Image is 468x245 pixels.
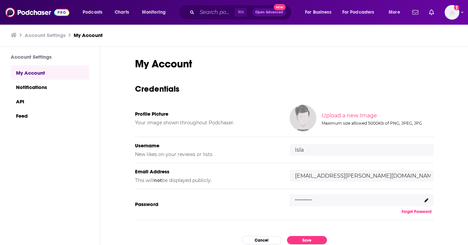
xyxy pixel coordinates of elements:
[11,65,89,80] a: My Account
[78,7,111,18] button: open menu
[454,5,459,10] svg: Add a profile image
[135,177,279,183] h5: This will be displayed publicly.
[426,7,437,18] a: Show notifications dropdown
[135,84,434,94] h3: Credentials
[445,5,459,20] button: Show profile menu
[400,209,434,214] button: Forgot Password
[135,142,279,149] h5: Username
[11,80,89,94] a: Notifications
[135,57,434,70] h1: My Account
[300,7,340,18] button: open menu
[142,8,166,17] span: Monitoring
[290,170,434,182] input: email
[342,8,374,17] span: For Podcasters
[135,168,279,175] h5: Email Address
[338,7,384,18] button: open menu
[11,108,89,123] a: Feed
[110,7,133,18] a: Charts
[135,151,279,157] h5: New likes on your reviews or lists
[290,105,316,131] img: Your profile image
[235,8,247,17] span: ⌘ K
[384,7,408,18] button: open menu
[410,7,421,18] a: Show notifications dropdown
[154,177,162,183] b: not
[295,193,312,202] p: ..........
[242,236,282,244] button: Cancel
[135,111,279,117] h5: Profile Picture
[287,236,327,244] button: Save
[25,32,66,38] a: Account Settings
[252,8,286,16] button: Open AdvancedNew
[135,120,279,126] h5: Your image shown throughout Podchaser.
[5,6,69,19] img: Podchaser - Follow, Share and Rate Podcasts
[445,5,459,20] img: User Profile
[137,7,174,18] button: open menu
[74,32,103,38] a: My Account
[322,121,432,126] div: Maximum size allowed 5000Kb of PNG, JPEG, JPG
[389,8,400,17] span: More
[274,4,286,10] span: New
[11,54,89,60] h3: Account Settings
[83,8,102,17] span: Podcasts
[305,8,331,17] span: For Business
[255,11,283,14] span: Open Advanced
[11,94,89,108] a: API
[290,144,434,156] input: username
[135,201,279,207] h5: Password
[445,5,459,20] span: Logged in as Isla
[185,5,298,20] div: Search podcasts, credits, & more...
[197,7,235,18] input: Search podcasts, credits, & more...
[115,8,129,17] span: Charts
